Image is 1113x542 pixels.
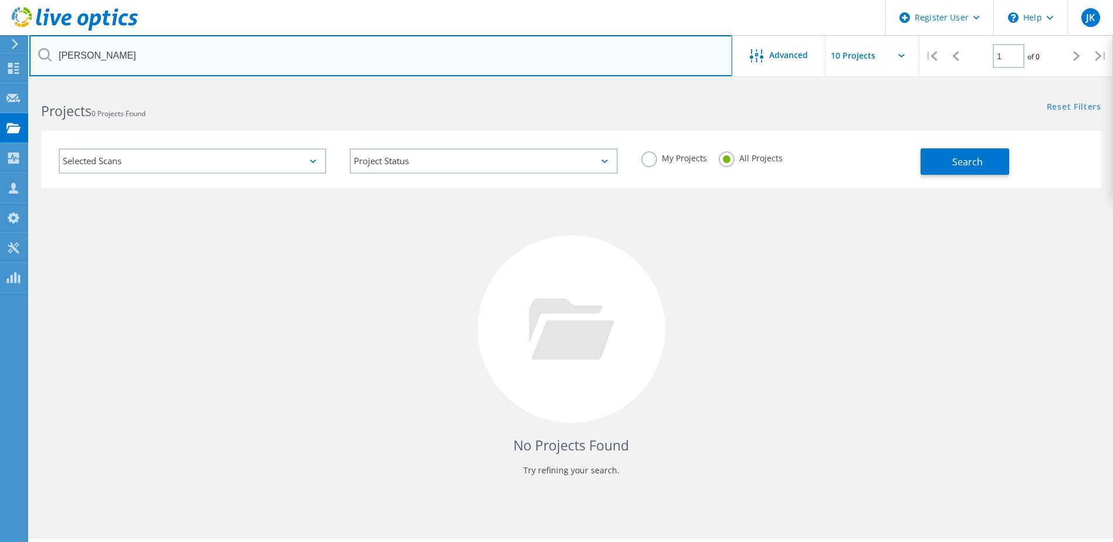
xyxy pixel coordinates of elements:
p: Try refining your search. [53,461,1090,480]
a: Reset Filters [1047,103,1101,113]
div: | [1089,35,1113,77]
span: of 0 [1027,52,1040,62]
input: Search projects by name, owner, ID, company, etc [29,35,732,76]
label: My Projects [641,151,707,162]
label: All Projects [719,151,783,162]
svg: \n [1008,12,1019,23]
b: Projects [41,101,92,120]
h4: No Projects Found [53,436,1090,455]
div: | [919,35,943,77]
div: Selected Scans [59,148,326,174]
span: 0 Projects Found [92,109,146,118]
span: Advanced [769,51,808,59]
span: JK [1086,13,1095,22]
a: Live Optics Dashboard [12,25,138,33]
div: Project Status [350,148,617,174]
button: Search [921,148,1009,175]
span: Search [952,155,983,168]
